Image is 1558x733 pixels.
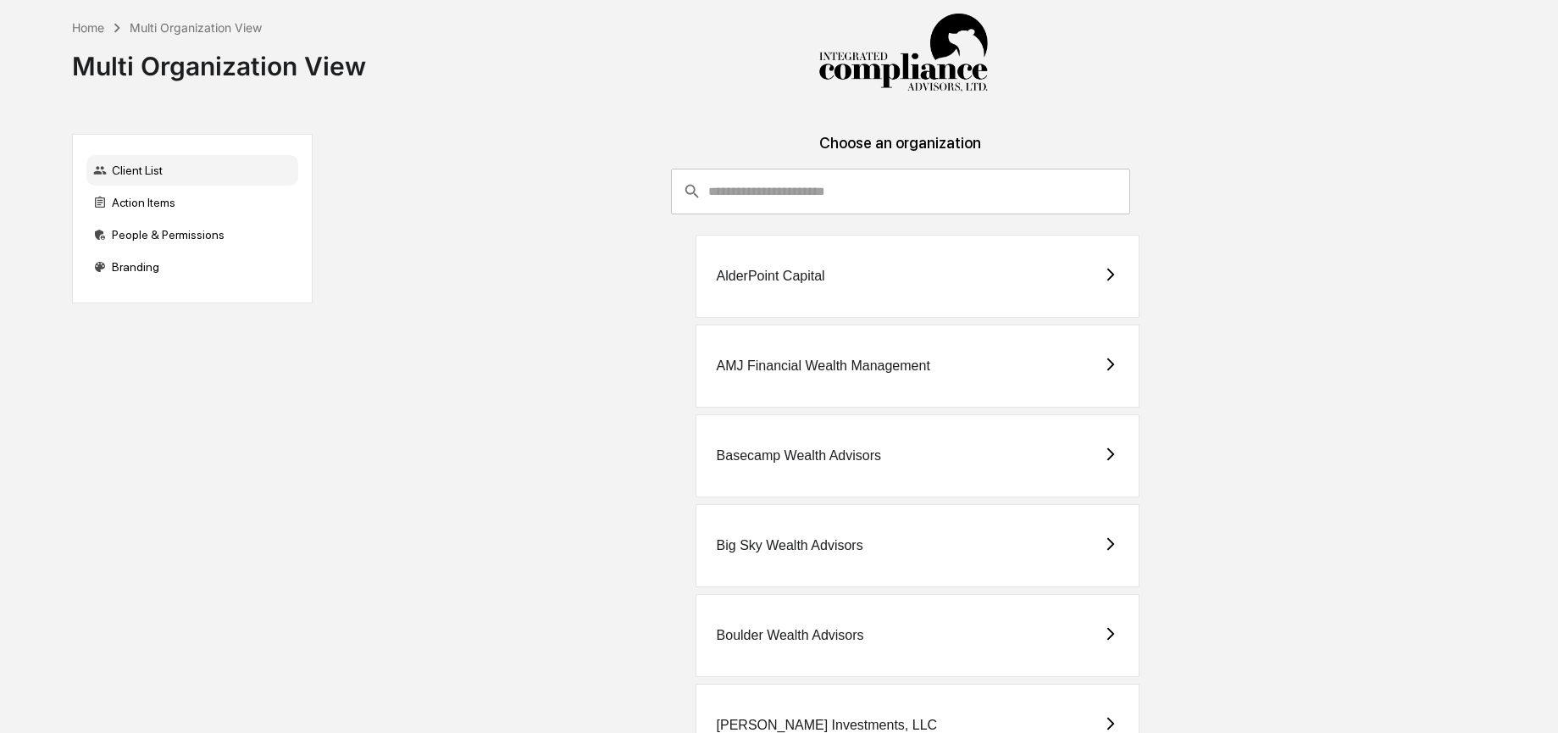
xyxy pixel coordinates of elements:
div: Action Items [86,187,298,218]
div: Home [72,20,104,35]
div: Client List [86,155,298,186]
div: Branding [86,252,298,282]
div: People & Permissions [86,219,298,250]
div: Basecamp Wealth Advisors [717,448,881,464]
img: Integrated Compliance Advisors [818,14,988,93]
div: [PERSON_NAME] Investments, LLC [717,718,938,733]
div: AMJ Financial Wealth Management [717,358,930,374]
div: Choose an organization [326,134,1474,169]
div: consultant-dashboard__filter-organizations-search-bar [671,169,1130,214]
div: Big Sky Wealth Advisors [717,538,863,553]
div: Multi Organization View [72,37,366,81]
div: Boulder Wealth Advisors [717,628,864,643]
div: Multi Organization View [130,20,262,35]
div: AlderPoint Capital [717,269,825,284]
